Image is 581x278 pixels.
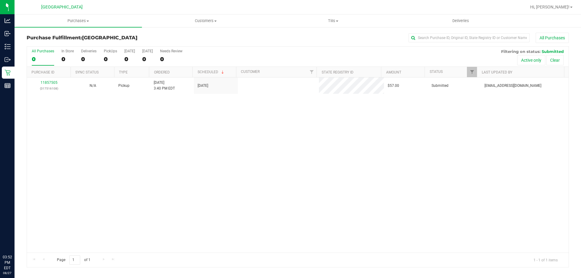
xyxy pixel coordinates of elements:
inline-svg: Outbound [5,57,11,63]
iframe: Resource center [6,230,24,248]
inline-svg: Inventory [5,44,11,50]
a: Purchase ID [31,70,54,74]
a: Deliveries [397,15,524,27]
input: 1 [69,255,80,265]
div: 0 [142,56,153,63]
p: (317516108) [31,86,67,91]
inline-svg: Retail [5,70,11,76]
a: Filter [467,67,477,77]
button: Active only [517,55,545,65]
span: Submitted [542,49,564,54]
inline-svg: Reports [5,83,11,89]
div: All Purchases [32,49,54,53]
span: [EMAIL_ADDRESS][DOMAIN_NAME] [484,83,541,89]
a: Sync Status [75,70,99,74]
div: [DATE] [142,49,153,53]
span: [DATE] 3:40 PM EDT [154,80,175,91]
div: [DATE] [124,49,135,53]
span: [GEOGRAPHIC_DATA] [41,5,83,10]
div: 0 [104,56,117,63]
span: Not Applicable [90,83,96,88]
h3: Purchase Fulfillment: [27,35,207,41]
inline-svg: Analytics [5,18,11,24]
input: Search Purchase ID, Original ID, State Registry ID or Customer Name... [409,33,530,42]
div: 0 [32,56,54,63]
div: 0 [81,56,97,63]
a: Last Updated By [482,70,512,74]
span: Page of 1 [52,255,95,265]
span: $57.00 [388,83,399,89]
a: Customer [241,70,260,74]
div: PickUps [104,49,117,53]
div: In Store [61,49,74,53]
a: Scheduled [198,70,225,74]
a: Ordered [154,70,170,74]
span: 1 - 1 of 1 items [529,255,563,264]
div: Deliveries [81,49,97,53]
a: Type [119,70,128,74]
a: Purchases [15,15,142,27]
a: 11857505 [41,80,57,85]
button: N/A [90,83,96,89]
a: Amount [386,70,401,74]
div: 0 [124,56,135,63]
span: Filtering on status: [501,49,540,54]
div: 0 [160,56,182,63]
a: Customers [142,15,269,27]
button: All Purchases [536,33,569,43]
span: Hi, [PERSON_NAME]! [530,5,570,9]
a: Tills [269,15,397,27]
div: Needs Review [160,49,182,53]
span: Pickup [118,83,130,89]
a: Status [430,70,443,74]
span: Submitted [432,83,448,89]
span: [DATE] [198,83,208,89]
a: State Registry ID [322,70,353,74]
span: Tills [270,18,396,24]
p: 03:52 PM EDT [3,254,12,271]
span: Purchases [15,18,142,24]
a: Filter [307,67,317,77]
span: Deliveries [444,18,477,24]
p: 08/27 [3,271,12,275]
div: 0 [61,56,74,63]
inline-svg: Inbound [5,31,11,37]
span: Customers [142,18,269,24]
span: [GEOGRAPHIC_DATA] [82,35,137,41]
button: Clear [546,55,564,65]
